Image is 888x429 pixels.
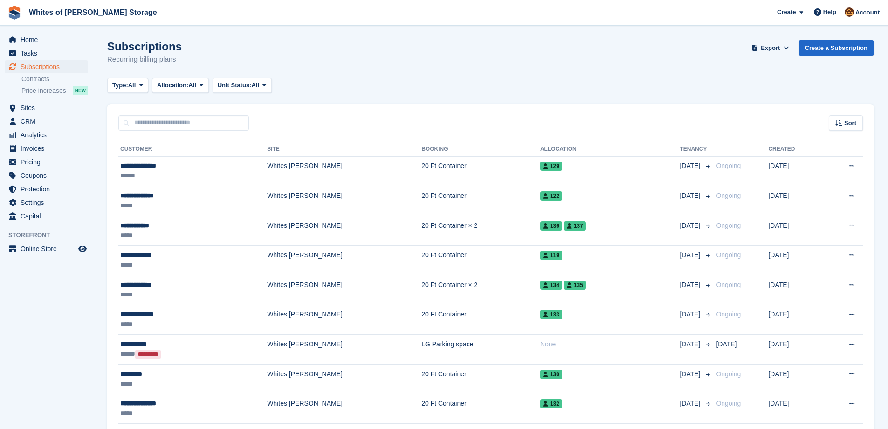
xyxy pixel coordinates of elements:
[716,400,741,407] span: Ongoing
[21,142,76,155] span: Invoices
[716,251,741,259] span: Ongoing
[267,335,421,365] td: Whites [PERSON_NAME]
[768,275,823,305] td: [DATE]
[761,43,780,53] span: Export
[680,369,702,379] span: [DATE]
[73,86,88,95] div: NEW
[750,40,791,56] button: Export
[5,142,88,155] a: menu
[768,156,823,186] td: [DATE]
[716,192,741,199] span: Ongoing
[21,75,88,84] a: Contracts
[128,81,136,90] span: All
[540,399,562,408] span: 132
[112,81,128,90] span: Type:
[768,186,823,216] td: [DATE]
[421,246,540,275] td: 20 Ft Container
[540,370,562,379] span: 130
[5,33,88,46] a: menu
[716,281,741,288] span: Ongoing
[540,162,562,171] span: 129
[21,155,76,169] span: Pricing
[5,60,88,73] a: menu
[421,275,540,305] td: 20 Ft Container × 2
[267,394,421,424] td: Whites [PERSON_NAME]
[716,162,741,169] span: Ongoing
[716,310,741,318] span: Ongoing
[768,305,823,335] td: [DATE]
[680,250,702,260] span: [DATE]
[5,183,88,196] a: menu
[540,339,680,349] div: None
[680,280,702,290] span: [DATE]
[680,161,702,171] span: [DATE]
[564,281,586,290] span: 135
[421,305,540,335] td: 20 Ft Container
[844,119,856,128] span: Sort
[680,339,702,349] span: [DATE]
[768,246,823,275] td: [DATE]
[218,81,252,90] span: Unit Status:
[680,399,702,408] span: [DATE]
[267,305,421,335] td: Whites [PERSON_NAME]
[267,142,421,157] th: Site
[680,221,702,231] span: [DATE]
[21,86,66,95] span: Price increases
[107,40,182,53] h1: Subscriptions
[5,169,88,182] a: menu
[823,7,836,17] span: Help
[21,210,76,223] span: Capital
[716,222,741,229] span: Ongoing
[855,8,880,17] span: Account
[421,156,540,186] td: 20 Ft Container
[421,394,540,424] td: 20 Ft Container
[267,275,421,305] td: Whites [PERSON_NAME]
[5,155,88,169] a: menu
[267,216,421,246] td: Whites [PERSON_NAME]
[564,221,586,231] span: 137
[21,169,76,182] span: Coupons
[845,7,854,17] img: Eddie White
[118,142,267,157] th: Customer
[21,85,88,96] a: Price increases NEW
[7,6,21,20] img: stora-icon-8386f47178a22dfd0bd8f6a31ec36ba5ce8667c1dd55bd0f319d3a0aa187defe.svg
[680,191,702,201] span: [DATE]
[5,128,88,141] a: menu
[5,196,88,209] a: menu
[716,370,741,378] span: Ongoing
[21,115,76,128] span: CRM
[267,246,421,275] td: Whites [PERSON_NAME]
[540,310,562,319] span: 133
[421,216,540,246] td: 20 Ft Container × 2
[540,251,562,260] span: 119
[157,81,188,90] span: Allocation:
[152,78,209,93] button: Allocation: All
[540,142,680,157] th: Allocation
[21,196,76,209] span: Settings
[421,335,540,365] td: LG Parking space
[267,156,421,186] td: Whites [PERSON_NAME]
[21,242,76,255] span: Online Store
[680,309,702,319] span: [DATE]
[5,115,88,128] a: menu
[25,5,161,20] a: Whites of [PERSON_NAME] Storage
[21,33,76,46] span: Home
[716,340,737,348] span: [DATE]
[252,81,260,90] span: All
[777,7,796,17] span: Create
[5,101,88,114] a: menu
[421,142,540,157] th: Booking
[21,60,76,73] span: Subscriptions
[421,186,540,216] td: 20 Ft Container
[799,40,874,56] a: Create a Subscription
[540,281,562,290] span: 134
[768,216,823,246] td: [DATE]
[107,54,182,65] p: Recurring billing plans
[188,81,196,90] span: All
[540,221,562,231] span: 136
[421,364,540,394] td: 20 Ft Container
[21,101,76,114] span: Sites
[5,47,88,60] a: menu
[267,186,421,216] td: Whites [PERSON_NAME]
[768,364,823,394] td: [DATE]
